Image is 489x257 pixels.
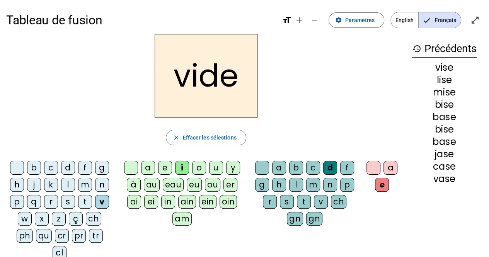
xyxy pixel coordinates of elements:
[178,195,196,209] div: ain
[289,178,303,192] div: l
[27,195,41,209] div: q
[172,134,179,141] mat-icon: close
[307,12,322,28] button: Diminuer la taille de la police
[155,34,257,117] h2: vide
[412,100,477,109] div: bise
[127,178,141,192] div: à
[280,195,294,209] div: s
[144,195,158,209] div: ei
[383,161,397,175] div: a
[55,229,69,243] div: cr
[306,212,322,226] div: gn
[199,195,216,209] div: ein
[95,195,109,209] div: v
[78,178,92,192] div: m
[27,178,41,192] div: j
[412,174,477,184] div: vase
[69,212,83,226] div: ç
[295,15,304,25] mat-icon: add
[187,178,202,192] div: eu
[223,178,237,192] div: er
[36,229,52,243] div: qu
[263,195,277,209] div: r
[158,161,172,175] div: e
[44,178,58,192] div: k
[323,178,337,192] div: n
[175,161,189,175] div: i
[289,161,303,175] div: b
[297,195,311,209] div: t
[86,212,101,226] div: ch
[161,195,175,209] div: in
[18,212,32,226] div: w
[467,12,483,28] button: Entrer en plein écran
[419,12,461,28] span: Français
[412,162,477,171] div: case
[44,195,58,209] div: r
[61,195,75,209] div: s
[95,178,109,192] div: n
[89,229,103,243] div: tr
[390,12,461,28] mat-button-toggle-group: Language selection
[335,17,342,24] mat-icon: settings
[205,178,220,192] div: ou
[340,161,354,175] div: f
[141,161,155,175] div: a
[61,161,75,175] div: d
[61,178,75,192] div: l
[272,178,286,192] div: h
[127,195,141,209] div: ai
[144,178,160,192] div: au
[182,133,236,142] span: Effacer les sélections
[272,161,286,175] div: a
[27,161,41,175] div: b
[226,161,240,175] div: y
[95,161,109,175] div: g
[166,130,246,145] button: Effacer les sélections
[340,178,354,192] div: p
[412,40,477,58] h3: Précédents
[412,44,421,53] mat-icon: history
[78,195,92,209] div: t
[375,178,389,192] div: e
[209,161,223,175] div: u
[172,212,192,226] div: am
[35,212,49,226] div: x
[6,8,276,32] h1: Tableau de fusion
[310,15,319,25] mat-icon: remove
[306,178,320,192] div: m
[323,161,337,175] div: d
[345,15,375,25] span: Paramètres
[412,88,477,97] div: mise
[72,229,86,243] div: pr
[314,195,328,209] div: v
[412,75,477,85] div: lise
[17,229,33,243] div: ph
[306,161,320,175] div: c
[192,161,206,175] div: o
[412,112,477,122] div: base
[255,178,269,192] div: g
[52,212,66,226] div: z
[412,63,477,72] div: vise
[287,212,303,226] div: gn
[412,150,477,159] div: jase
[163,178,184,192] div: eau
[412,125,477,134] div: bise
[10,195,24,209] div: p
[391,12,418,28] span: English
[10,178,24,192] div: h
[220,195,237,209] div: oin
[329,12,384,28] button: Paramètres
[331,195,346,209] div: ch
[282,15,291,25] mat-icon: format_size
[44,161,58,175] div: c
[412,137,477,146] div: base
[470,15,480,25] mat-icon: open_in_full
[291,12,307,28] button: Augmenter la taille de la police
[78,161,92,175] div: f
